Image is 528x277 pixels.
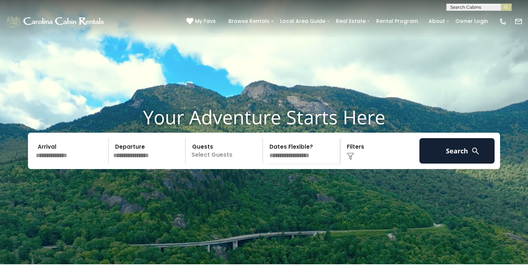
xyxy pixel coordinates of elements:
img: search-regular-white.png [471,146,480,156]
img: filter--v1.png [347,153,354,160]
img: mail-regular-white.png [515,17,523,25]
img: phone-regular-white.png [499,17,507,25]
a: Local Area Guide [276,16,329,27]
img: White-1-1-2.png [5,14,106,29]
button: Search [419,138,495,164]
a: Real Estate [332,16,369,27]
h1: Your Adventure Starts Here [5,106,523,128]
a: About [425,16,448,27]
a: Rental Program [373,16,422,27]
a: Browse Rentals [225,16,273,27]
a: Owner Login [452,16,492,27]
span: My Favs [195,17,216,25]
p: Select Guests [188,138,263,164]
a: My Favs [186,17,218,25]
